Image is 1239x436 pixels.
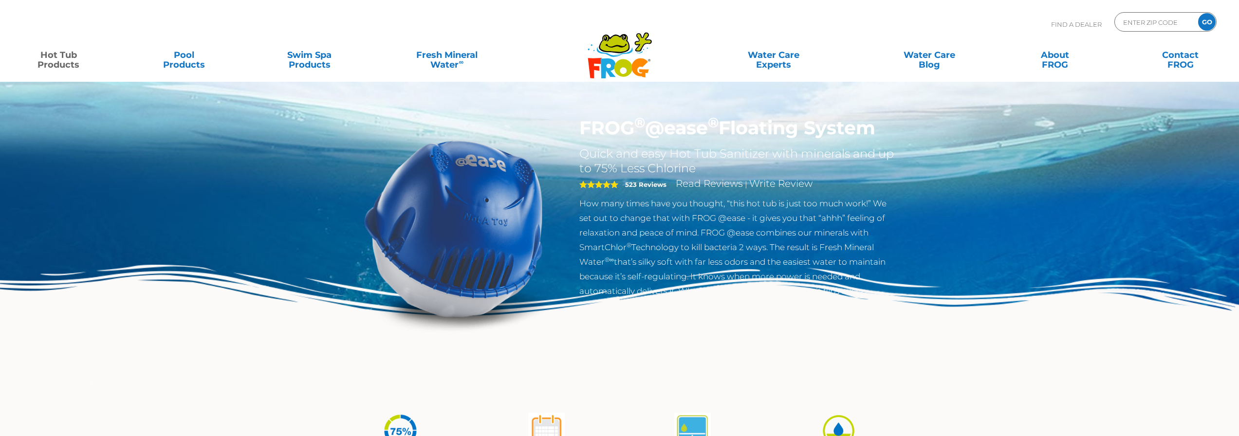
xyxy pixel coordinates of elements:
img: Frog Products Logo [582,19,657,79]
span: | [745,180,747,189]
a: Swim SpaProducts [260,45,358,65]
p: Find A Dealer [1051,12,1102,36]
input: GO [1198,13,1216,31]
sup: ® [627,241,631,249]
sup: ® [634,114,645,131]
a: Fresh MineralWater∞ [386,45,508,65]
a: AboutFROG [1006,45,1104,65]
h1: FROG @ease Floating System [579,117,897,139]
img: hot-tub-product-atease-system.png [342,117,565,340]
a: Read Reviews [676,178,743,189]
a: Water CareBlog [881,45,978,65]
h2: Quick and easy Hot Tub Sanitizer with minerals and up to 75% Less Chlorine [579,146,897,176]
sup: ®∞ [605,256,614,263]
span: 5 [579,181,618,188]
a: Write Review [749,178,813,189]
strong: 523 Reviews [625,181,666,188]
a: Water CareExperts [694,45,853,65]
p: How many times have you thought, “this hot tub is just too much work!” We set out to change that ... [579,196,897,298]
sup: ® [708,114,719,131]
a: Hot TubProducts [10,45,107,65]
a: PoolProducts [135,45,233,65]
a: ContactFROG [1132,45,1229,65]
sup: ∞ [459,58,463,66]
